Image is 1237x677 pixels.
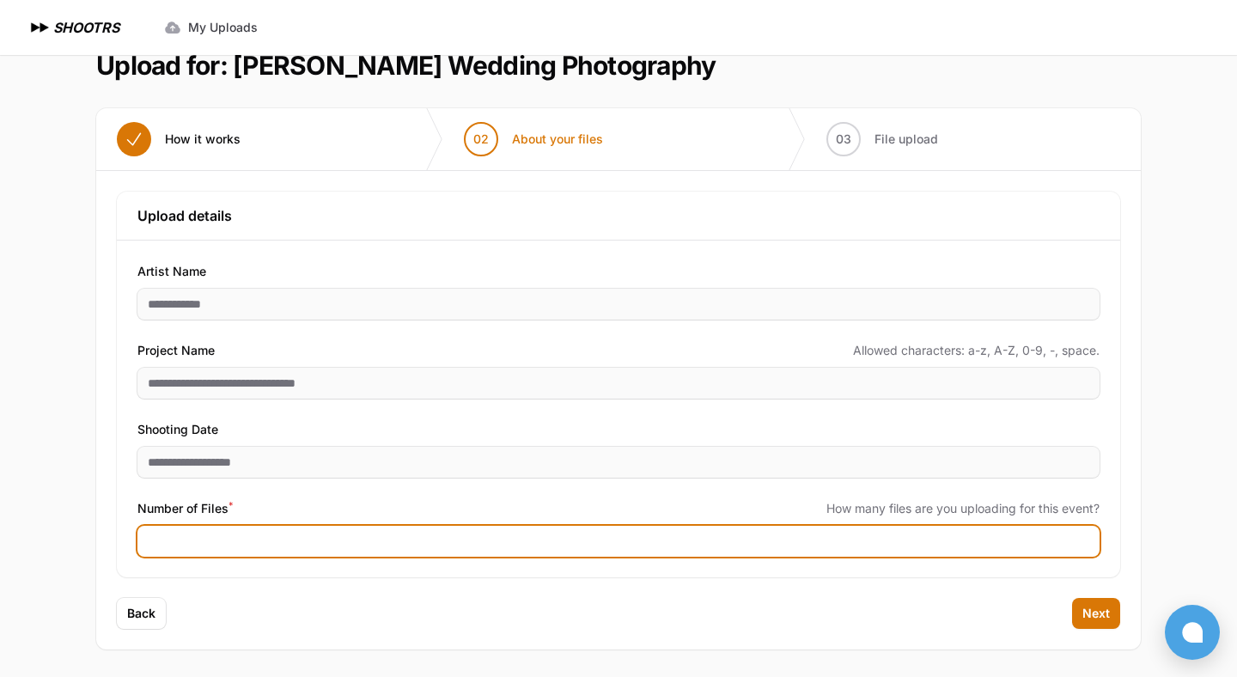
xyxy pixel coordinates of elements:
span: My Uploads [188,19,258,36]
button: Open chat window [1165,605,1220,660]
span: About your files [512,131,603,148]
span: Back [127,605,155,622]
button: 02 About your files [443,108,624,170]
span: Number of Files [137,498,233,519]
button: Next [1072,598,1120,629]
h1: Upload for: [PERSON_NAME] Wedding Photography [96,50,716,81]
span: 02 [473,131,489,148]
span: Shooting Date [137,419,218,440]
span: Allowed characters: a-z, A-Z, 0-9, -, space. [853,342,1100,359]
h3: Upload details [137,205,1100,226]
span: How many files are you uploading for this event? [826,500,1100,517]
a: SHOOTRS SHOOTRS [27,17,119,38]
button: 03 File upload [806,108,959,170]
h1: SHOOTRS [53,17,119,38]
button: Back [117,598,166,629]
span: Next [1082,605,1110,622]
span: How it works [165,131,241,148]
img: SHOOTRS [27,17,53,38]
span: Artist Name [137,261,206,282]
span: File upload [874,131,938,148]
span: 03 [836,131,851,148]
span: Project Name [137,340,215,361]
button: How it works [96,108,261,170]
a: My Uploads [154,12,268,43]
